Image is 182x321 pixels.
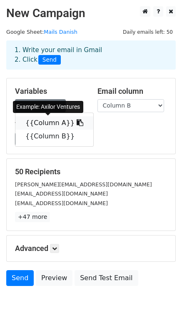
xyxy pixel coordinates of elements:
[75,270,138,286] a: Send Test Email
[6,270,34,286] a: Send
[15,191,108,197] small: [EMAIL_ADDRESS][DOMAIN_NAME]
[120,28,176,37] span: Daily emails left: 50
[140,281,182,321] iframe: Chat Widget
[97,87,167,96] h5: Email column
[15,212,50,222] a: +47 more
[15,130,93,143] a: {{Column B}}
[6,6,176,20] h2: New Campaign
[120,29,176,35] a: Daily emails left: 50
[15,87,85,96] h5: Variables
[13,101,83,113] div: Example: Axilor Ventures
[44,29,77,35] a: Mails Danish
[6,29,77,35] small: Google Sheet:
[15,167,167,176] h5: 50 Recipients
[15,200,108,206] small: [EMAIL_ADDRESS][DOMAIN_NAME]
[8,45,174,65] div: 1. Write your email in Gmail 2. Click
[15,181,152,188] small: [PERSON_NAME][EMAIL_ADDRESS][DOMAIN_NAME]
[15,244,167,253] h5: Advanced
[36,270,72,286] a: Preview
[15,116,93,130] a: {{Column A}}
[38,55,61,65] span: Send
